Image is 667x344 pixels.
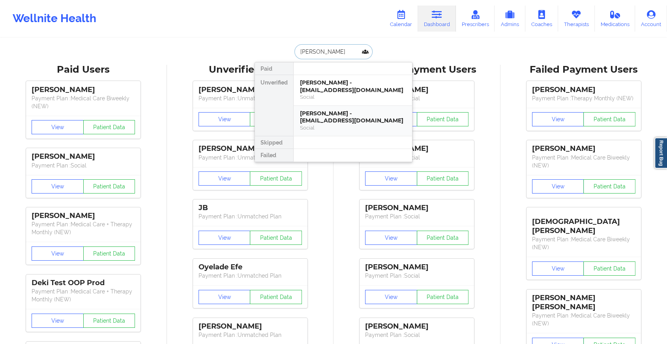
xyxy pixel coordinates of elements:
[300,110,406,124] div: [PERSON_NAME] - [EMAIL_ADDRESS][DOMAIN_NAME]
[199,171,251,186] button: View
[250,112,302,126] button: Patient Data
[365,94,468,102] p: Payment Plan : Social
[365,171,417,186] button: View
[255,136,293,149] div: Skipped
[300,94,406,100] div: Social
[199,203,302,212] div: JB
[365,212,468,220] p: Payment Plan : Social
[32,288,135,303] p: Payment Plan : Medical Care + Therapy Monthly (NEW)
[417,171,469,186] button: Patient Data
[199,272,302,280] p: Payment Plan : Unmatched Plan
[199,231,251,245] button: View
[506,64,662,76] div: Failed Payment Users
[583,179,635,194] button: Patient Data
[365,290,417,304] button: View
[532,293,635,312] div: [PERSON_NAME] [PERSON_NAME]
[199,144,302,153] div: [PERSON_NAME]
[417,112,469,126] button: Patient Data
[199,85,302,94] div: [PERSON_NAME]
[172,64,328,76] div: Unverified Users
[250,290,302,304] button: Patient Data
[583,261,635,276] button: Patient Data
[365,203,468,212] div: [PERSON_NAME]
[365,231,417,245] button: View
[255,62,293,75] div: Paid
[32,211,135,220] div: [PERSON_NAME]
[32,220,135,236] p: Payment Plan : Medical Care + Therapy Monthly (NEW)
[255,149,293,162] div: Failed
[654,137,667,169] a: Report Bug
[300,79,406,94] div: [PERSON_NAME] - [EMAIL_ADDRESS][DOMAIN_NAME]
[532,112,584,126] button: View
[32,162,135,169] p: Payment Plan : Social
[365,154,468,162] p: Payment Plan : Social
[532,85,635,94] div: [PERSON_NAME]
[32,278,135,288] div: Deki Test OOP Prod
[532,211,635,235] div: [DEMOGRAPHIC_DATA][PERSON_NAME]
[418,6,456,32] a: Dashboard
[199,290,251,304] button: View
[635,6,667,32] a: Account
[525,6,558,32] a: Coaches
[417,231,469,245] button: Patient Data
[199,331,302,339] p: Payment Plan : Unmatched Plan
[199,212,302,220] p: Payment Plan : Unmatched Plan
[32,120,84,134] button: View
[83,120,135,134] button: Patient Data
[456,6,495,32] a: Prescribers
[365,322,468,331] div: [PERSON_NAME]
[32,85,135,94] div: [PERSON_NAME]
[199,94,302,102] p: Payment Plan : Unmatched Plan
[199,263,302,272] div: Oyelade Efe
[32,179,84,194] button: View
[532,94,635,102] p: Payment Plan : Therapy Monthly (NEW)
[417,290,469,304] button: Patient Data
[583,112,635,126] button: Patient Data
[32,152,135,161] div: [PERSON_NAME]
[83,246,135,261] button: Patient Data
[532,235,635,251] p: Payment Plan : Medical Care Biweekly (NEW)
[199,322,302,331] div: [PERSON_NAME]
[532,144,635,153] div: [PERSON_NAME]
[558,6,595,32] a: Therapists
[250,231,302,245] button: Patient Data
[6,64,161,76] div: Paid Users
[532,154,635,169] p: Payment Plan : Medical Care Biweekly (NEW)
[339,64,495,76] div: Skipped Payment Users
[532,179,584,194] button: View
[32,94,135,110] p: Payment Plan : Medical Care Biweekly (NEW)
[199,154,302,162] p: Payment Plan : Unmatched Plan
[255,75,293,136] div: Unverified
[199,112,251,126] button: View
[365,331,468,339] p: Payment Plan : Social
[495,6,525,32] a: Admins
[83,314,135,328] button: Patient Data
[365,85,468,94] div: [PERSON_NAME]
[365,272,468,280] p: Payment Plan : Social
[32,314,84,328] button: View
[532,312,635,327] p: Payment Plan : Medical Care Biweekly (NEW)
[250,171,302,186] button: Patient Data
[365,263,468,272] div: [PERSON_NAME]
[532,261,584,276] button: View
[32,246,84,261] button: View
[300,124,406,131] div: Social
[83,179,135,194] button: Patient Data
[365,144,468,153] div: [PERSON_NAME]
[595,6,635,32] a: Medications
[384,6,418,32] a: Calendar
